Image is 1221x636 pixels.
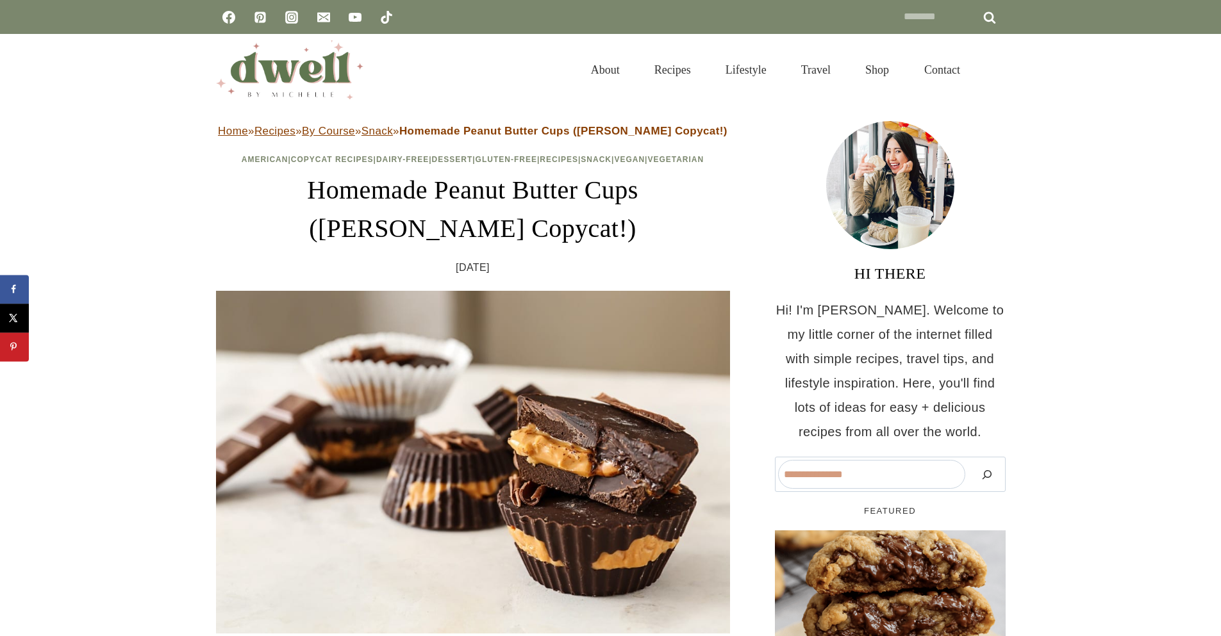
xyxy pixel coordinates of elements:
a: Pinterest [247,4,273,30]
a: Travel [784,47,848,92]
a: American [242,155,288,164]
a: Instagram [279,4,304,30]
img: Homemade Peanut Butter Cups [216,291,730,633]
button: Search [972,460,1002,489]
a: Snack [361,125,393,137]
a: TikTok [374,4,399,30]
a: By Course [302,125,355,137]
h5: FEATURED [775,505,1006,518]
a: Shop [848,47,906,92]
a: Facebook [216,4,242,30]
img: DWELL by michelle [216,40,363,99]
h3: HI THERE [775,262,1006,285]
time: [DATE] [456,258,490,277]
a: Email [311,4,336,30]
a: Gluten-Free [476,155,537,164]
a: Copycat Recipes [291,155,374,164]
a: Home [218,125,248,137]
strong: Homemade Peanut Butter Cups ([PERSON_NAME] Copycat!) [399,125,727,137]
a: About [574,47,637,92]
nav: Primary Navigation [574,47,977,92]
p: Hi! I'm [PERSON_NAME]. Welcome to my little corner of the internet filled with simple recipes, tr... [775,298,1006,444]
a: YouTube [342,4,368,30]
a: Dairy-Free [376,155,429,164]
a: Recipes [637,47,708,92]
a: Vegetarian [647,155,704,164]
a: Recipes [254,125,295,137]
h1: Homemade Peanut Butter Cups ([PERSON_NAME] Copycat!) [216,171,730,248]
button: View Search Form [984,59,1006,81]
a: Recipes [540,155,578,164]
span: | | | | | | | | [242,155,704,164]
a: Dessert [432,155,473,164]
a: Contact [907,47,977,92]
a: Vegan [614,155,645,164]
a: Snack [581,155,611,164]
span: » » » » [218,125,727,137]
a: Lifestyle [708,47,784,92]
